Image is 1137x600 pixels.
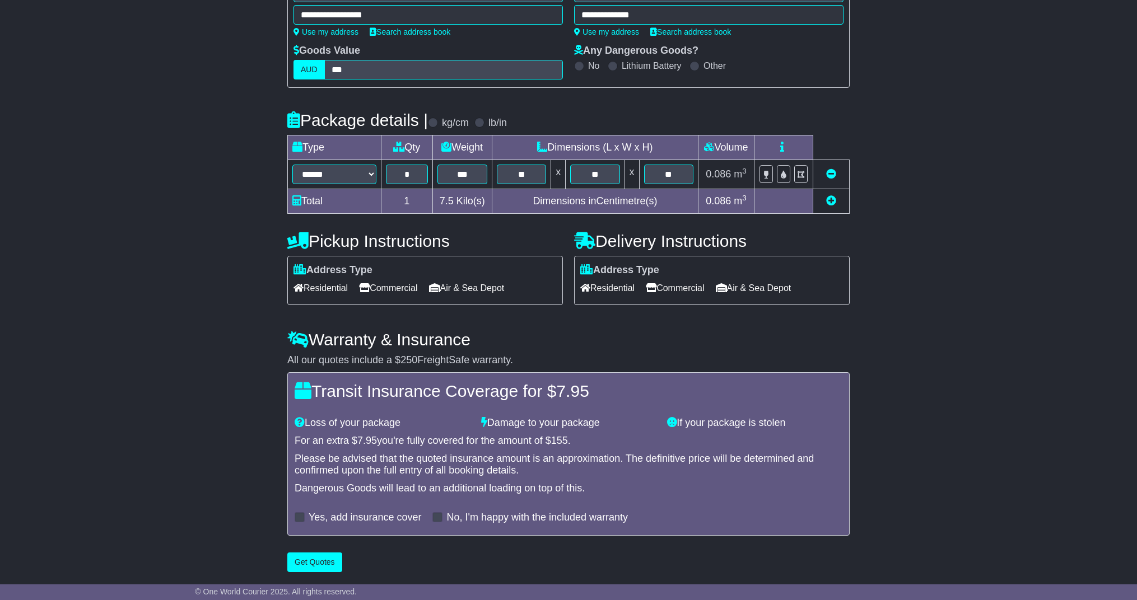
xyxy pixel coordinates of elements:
label: kg/cm [442,117,469,129]
a: Use my address [574,27,639,36]
span: 0.086 [706,168,731,180]
label: Lithium Battery [622,60,682,71]
td: Weight [432,135,492,160]
span: © One World Courier 2025. All rights reserved. [195,587,357,596]
td: Dimensions in Centimetre(s) [492,189,698,214]
a: Add new item [826,195,836,207]
a: Search address book [650,27,731,36]
label: lb/in [488,117,507,129]
span: Commercial [646,279,704,297]
span: Residential [580,279,635,297]
div: If your package is stolen [661,417,848,429]
td: Type [288,135,381,160]
span: 7.95 [357,435,377,446]
label: No, I'm happy with the included warranty [446,512,628,524]
span: 7.95 [556,382,589,400]
a: Search address book [370,27,450,36]
div: Loss of your package [289,417,476,429]
div: All our quotes include a $ FreightSafe warranty. [287,354,850,367]
h4: Transit Insurance Coverage for $ [295,382,842,400]
div: Damage to your package [476,417,662,429]
span: 155 [551,435,568,446]
label: Address Type [293,264,372,276]
div: For an extra $ you're fully covered for the amount of $ . [295,435,842,447]
td: x [551,160,566,189]
span: Air & Sea Depot [429,279,505,297]
td: Qty [381,135,433,160]
td: x [625,160,639,189]
td: Dimensions (L x W x H) [492,135,698,160]
span: 0.086 [706,195,731,207]
a: Remove this item [826,168,836,180]
span: m [734,195,747,207]
h4: Warranty & Insurance [287,330,850,349]
label: Any Dangerous Goods? [574,45,698,57]
label: Other [703,60,726,71]
td: Kilo(s) [432,189,492,214]
label: No [588,60,599,71]
span: Air & Sea Depot [716,279,791,297]
h4: Package details | [287,111,428,129]
h4: Delivery Instructions [574,232,850,250]
h4: Pickup Instructions [287,232,563,250]
div: Please be advised that the quoted insurance amount is an approximation. The definitive price will... [295,453,842,477]
label: Yes, add insurance cover [309,512,421,524]
label: AUD [293,60,325,79]
sup: 3 [742,194,747,202]
span: Commercial [359,279,417,297]
a: Use my address [293,27,358,36]
label: Goods Value [293,45,360,57]
td: Total [288,189,381,214]
span: 7.5 [440,195,454,207]
td: 1 [381,189,433,214]
span: 250 [400,354,417,365]
div: Dangerous Goods will lead to an additional loading on top of this. [295,482,842,495]
span: Residential [293,279,348,297]
td: Volume [698,135,754,160]
button: Get Quotes [287,552,342,572]
span: m [734,168,747,180]
label: Address Type [580,264,659,276]
sup: 3 [742,167,747,175]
